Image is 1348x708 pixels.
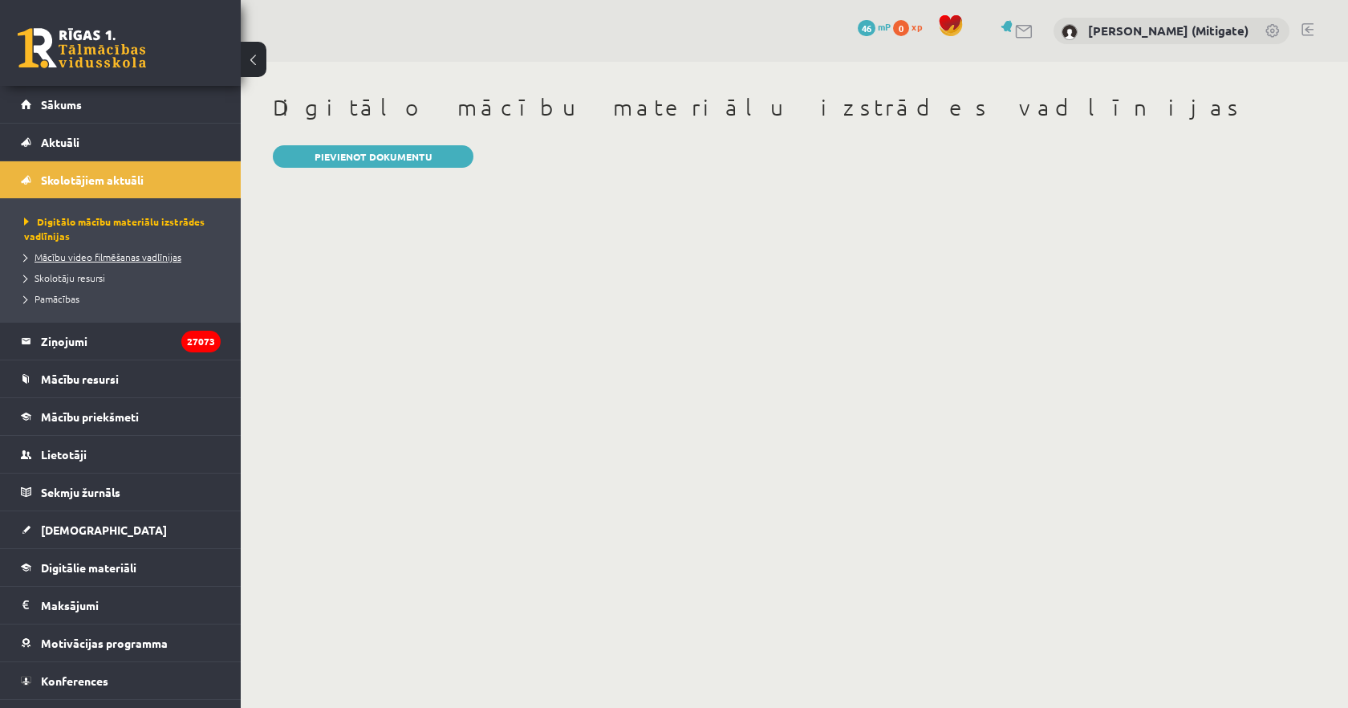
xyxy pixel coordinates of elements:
[912,20,922,33] span: xp
[24,250,225,264] a: Mācību video filmēšanas vadlīnijas
[21,124,221,161] a: Aktuāli
[21,474,221,511] a: Sekmju žurnāls
[24,215,205,242] span: Digitālo mācību materiālu izstrādes vadlīnijas
[21,625,221,661] a: Motivācijas programma
[21,86,221,123] a: Sākums
[21,360,221,397] a: Mācību resursi
[41,372,119,386] span: Mācību resursi
[21,511,221,548] a: [DEMOGRAPHIC_DATA]
[24,214,225,243] a: Digitālo mācību materiālu izstrādes vadlīnijas
[41,523,167,537] span: [DEMOGRAPHIC_DATA]
[41,409,139,424] span: Mācību priekšmeti
[21,549,221,586] a: Digitālie materiāli
[41,587,221,624] legend: Maksājumi
[858,20,875,36] span: 46
[878,20,891,33] span: mP
[273,94,1300,121] h1: Digitālo mācību materiālu izstrādes vadlīnijas
[41,135,79,149] span: Aktuāli
[21,662,221,699] a: Konferences
[41,636,168,650] span: Motivācijas programma
[1062,24,1078,40] img: Vitālijs Viļums (Mitigate)
[1088,22,1249,39] a: [PERSON_NAME] (Mitigate)
[41,560,136,575] span: Digitālie materiāli
[24,291,225,306] a: Pamācības
[893,20,930,33] a: 0 xp
[41,673,108,688] span: Konferences
[273,145,473,168] a: Pievienot dokumentu
[41,173,144,187] span: Skolotājiem aktuāli
[41,97,82,112] span: Sākums
[21,161,221,198] a: Skolotājiem aktuāli
[41,323,221,360] legend: Ziņojumi
[21,436,221,473] a: Lietotāji
[24,271,225,285] a: Skolotāju resursi
[24,250,181,263] span: Mācību video filmēšanas vadlīnijas
[24,271,105,284] span: Skolotāju resursi
[858,20,891,33] a: 46 mP
[41,485,120,499] span: Sekmju žurnāls
[21,323,221,360] a: Ziņojumi27073
[181,331,221,352] i: 27073
[21,398,221,435] a: Mācību priekšmeti
[41,447,87,462] span: Lietotāji
[21,587,221,624] a: Maksājumi
[24,292,79,305] span: Pamācības
[893,20,909,36] span: 0
[18,28,146,68] a: Rīgas 1. Tālmācības vidusskola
